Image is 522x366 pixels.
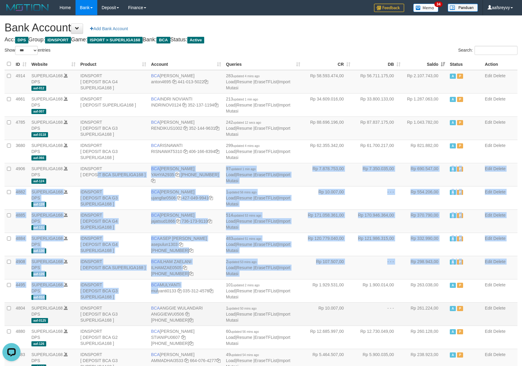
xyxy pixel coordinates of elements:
[13,233,29,256] td: 4884
[189,318,193,323] a: Copy 4062213373 to clipboard
[450,97,456,102] span: Active
[413,4,439,12] img: Button%20Memo.svg
[226,166,290,183] span: | | |
[78,93,149,116] td: IDNSPORT [ DEPOSIT SUPERLIGA168 ]
[233,121,261,124] span: updated 12 secs ago
[29,279,78,302] td: DPS
[403,140,447,163] td: Rp 821.882,00
[214,103,218,107] a: Copy 3521371194 to clipboard
[303,93,353,116] td: Rp 34.609.016,00
[31,248,46,253] span: aaf-130
[151,149,182,154] a: RISNAWAT5310
[182,103,186,107] a: Copy INDRINOV0124 to clipboard
[231,167,256,171] span: updated 1 min ago
[13,256,29,279] td: 4908
[156,37,170,43] span: BCA
[447,58,482,70] th: Status
[493,259,505,264] a: Delete
[226,219,235,224] a: Load
[457,74,463,79] span: Paused
[226,259,256,264] span: 2
[151,120,160,125] span: BCA
[151,259,160,264] span: BCA
[303,256,353,279] td: Rp 107.507,00
[237,265,252,270] a: Resume
[226,172,235,177] a: Load
[353,186,403,209] td: - - -
[254,219,277,224] a: EraseTFList
[254,312,277,317] a: EraseTFList
[209,288,213,293] a: Copy 0353124576 to clipboard
[233,214,261,217] span: updated 53 mins ago
[13,140,29,163] td: 3680
[482,58,517,70] th: Action
[208,219,212,224] a: Copy 7361739110 to clipboard
[31,120,63,125] a: SUPERLIGA168
[226,236,290,253] span: | | |
[87,37,143,43] span: ISPORT > SUPERLIGA168
[181,335,185,340] a: Copy STIANIPU0607 to clipboard
[226,335,290,346] a: Import Mutasi
[353,116,403,140] td: Rp 87.837.175,00
[254,242,277,247] a: EraseTFList
[254,358,277,363] a: EraseTFList
[226,73,259,78] span: 283
[151,79,171,84] a: anton4695
[226,103,235,107] a: Load
[151,219,175,224] a: jajatsud1866
[149,163,224,186] td: [PERSON_NAME] [PHONE_NUMBER]
[13,58,29,70] th: ID: activate to sort column ascending
[458,46,517,55] label: Search:
[485,143,492,148] a: Edit
[233,75,259,78] span: updated 4 mins ago
[403,58,447,70] th: Saldo: activate to sort column ascending
[13,93,29,116] td: 4661
[450,236,456,241] span: Active
[226,213,290,230] span: | | |
[15,46,38,55] select: Showentries
[31,166,63,171] a: SUPERLIGA168
[151,288,176,293] a: mulyanti0133
[254,265,277,270] a: EraseTFList
[353,93,403,116] td: Rp 33.800.133,00
[226,143,259,148] span: 299
[450,167,456,172] span: Active
[403,233,447,256] td: Rp 332.990,00
[78,58,149,70] th: Product: activate to sort column ascending
[226,335,235,340] a: Load
[403,209,447,233] td: Rp 370.790,00
[493,166,505,171] a: Delete
[226,73,290,90] span: | | |
[31,202,46,207] span: aaf-128
[204,79,208,84] a: Copy 4410135022 to clipboard
[226,126,235,131] a: Load
[303,163,353,186] td: Rp 7.878.753,00
[31,132,48,137] span: aaf-0118
[78,209,149,233] td: IDNSPORT [ DEPOSIT BCA G4 SUPERLIGA168 ]
[485,120,492,125] a: Edit
[403,256,447,279] td: Rp 298.943,00
[29,209,78,233] td: DPS
[149,58,224,70] th: Account: activate to sort column ascending
[233,237,261,240] span: updated 51 mins ago
[485,73,492,78] a: Edit
[226,189,256,194] span: 1
[303,116,353,140] td: Rp 88.696.196,00
[78,186,149,209] td: IDNSPORT [ DEPOSIT BCA G3 SUPERLIGA168 ]
[149,233,224,256] td: ASEP [PERSON_NAME] [PHONE_NUMBER]
[226,259,290,276] span: | | |
[31,282,63,287] a: SUPERLIGA168
[78,233,149,256] td: IDNSPORT [ DEPOSIT BCA G4 SUPERLIGA168 ]
[31,259,63,264] a: SUPERLIGA168
[254,196,277,200] a: EraseTFList
[434,2,443,7] span: 34
[172,79,176,84] a: Copy anton4695 to clipboard
[226,196,290,206] a: Import Mutasi
[185,312,189,317] a: Copy ANGGIEWU0506 to clipboard
[457,97,463,102] span: Paused
[475,46,517,55] input: Search:
[151,126,182,131] a: RENDIKUS1002
[493,97,505,101] a: Delete
[149,93,224,116] td: INDRI NOVIANTI 352-137-1194
[228,260,256,264] span: updated 53 mins ago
